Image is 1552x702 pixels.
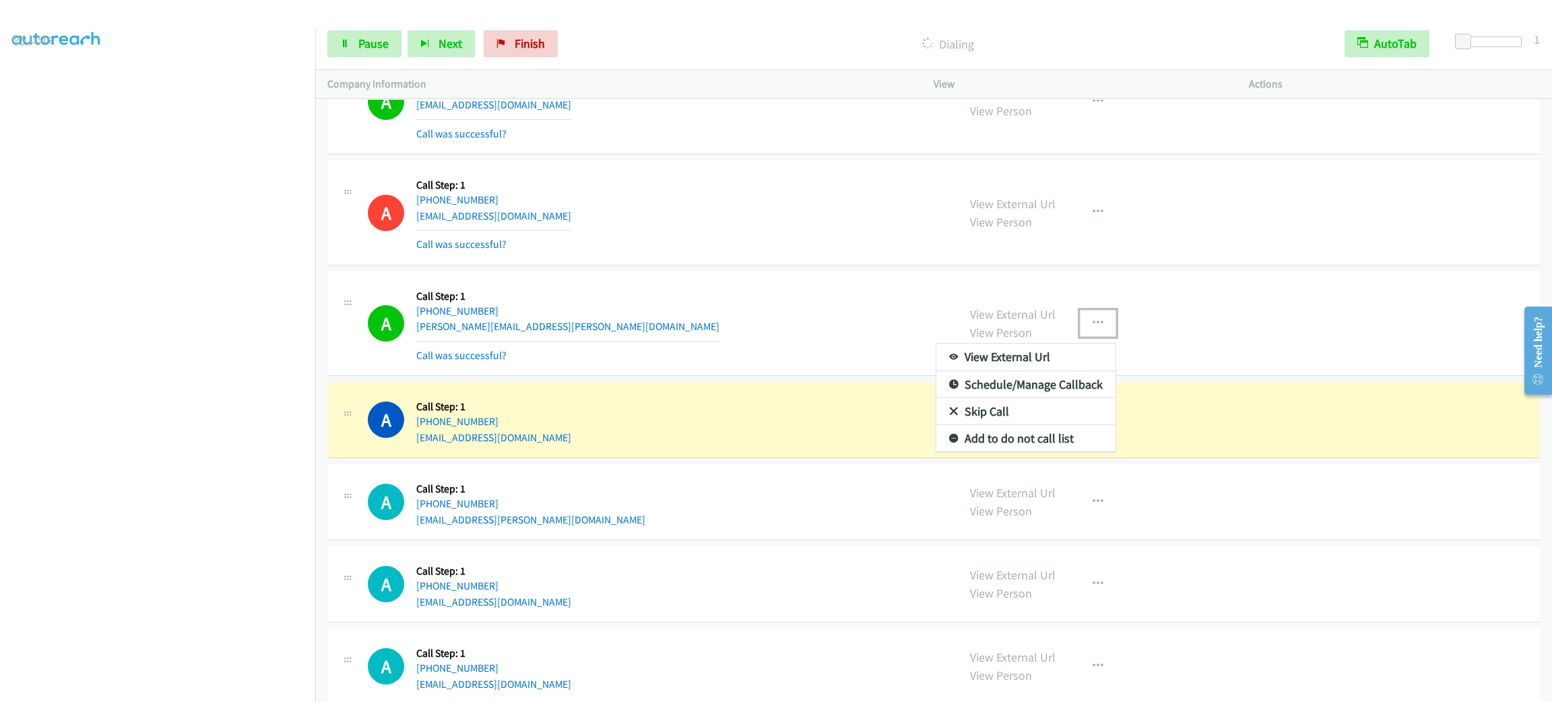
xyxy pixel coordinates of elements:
div: The call is yet to be attempted [368,566,404,602]
h1: A [368,402,404,438]
h1: A [368,648,404,684]
a: Add to do not call list [936,425,1115,452]
iframe: To enrich screen reader interactions, please activate Accessibility in Grammarly extension settings [12,60,315,700]
a: My Lists [12,31,53,46]
h1: A [368,484,404,520]
iframe: Resource Center [1513,297,1552,404]
h1: A [368,566,404,602]
a: View External Url [936,344,1115,371]
div: The call is yet to be attempted [368,648,404,684]
a: Schedule/Manage Callback [936,371,1115,398]
a: Skip Call [936,398,1115,425]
